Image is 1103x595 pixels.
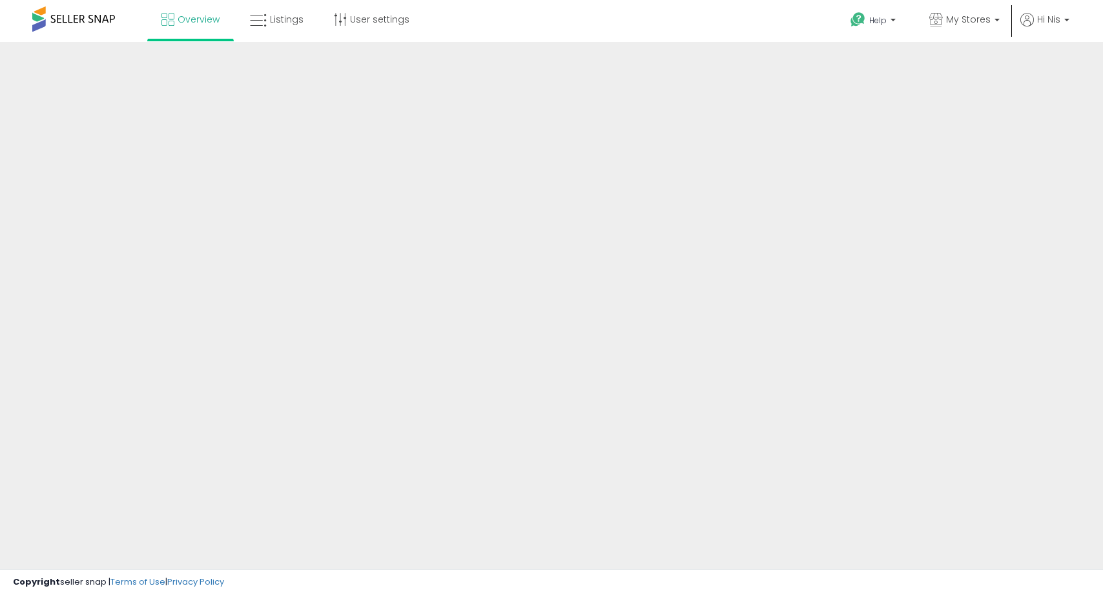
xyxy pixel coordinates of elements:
[869,15,887,26] span: Help
[1037,13,1060,26] span: Hi Nis
[840,2,909,42] a: Help
[270,13,304,26] span: Listings
[13,576,224,589] div: seller snap | |
[110,576,165,588] a: Terms of Use
[13,576,60,588] strong: Copyright
[178,13,220,26] span: Overview
[167,576,224,588] a: Privacy Policy
[1020,13,1069,42] a: Hi Nis
[850,12,866,28] i: Get Help
[946,13,991,26] span: My Stores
